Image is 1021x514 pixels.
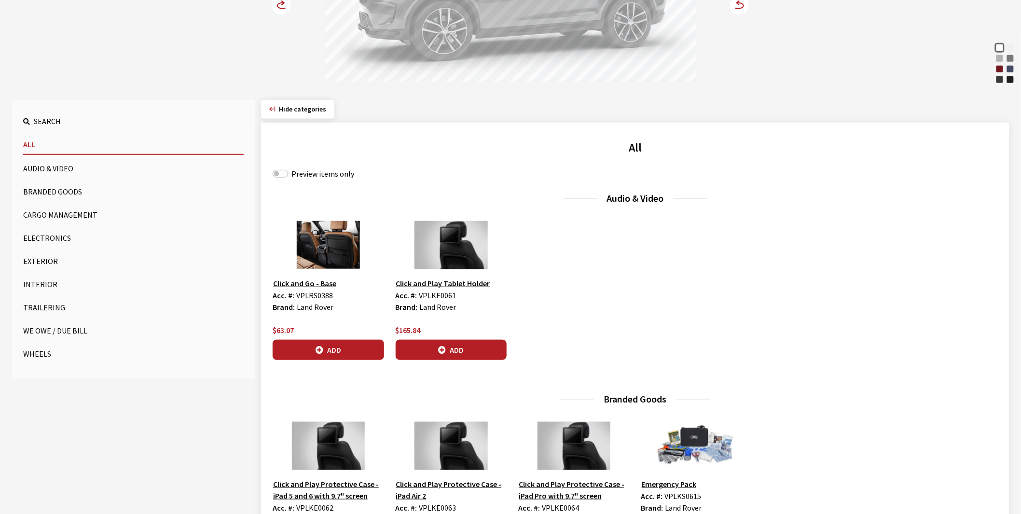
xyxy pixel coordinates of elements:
[641,502,663,514] label: Brand:
[23,182,244,201] button: Branded Goods
[273,340,384,360] button: Add
[273,325,294,335] span: $63.07
[396,325,421,335] span: $165.84
[995,75,1005,84] div: Carpathian Grey
[396,422,507,470] img: Image for Click and Play Protective Case - iPad Air 2
[23,228,244,248] button: Electronics
[396,290,417,301] label: Acc. #:
[665,503,702,513] span: Land Rover
[23,275,244,294] button: Interior
[273,301,295,313] label: Brand:
[396,301,418,313] label: Brand:
[273,478,384,502] button: Click and Play Protective Case - iPad 5 and 6 with 9.7" screen
[273,139,998,156] h2: All
[273,422,384,470] img: Image for Click and Play Protective Case - iPad 5 and 6 with 9.7&quot; screen
[273,221,384,269] img: Image for Click and Go - Base
[665,491,702,501] span: VPLKS0615
[1006,43,1015,53] div: Fuji White
[995,54,1005,63] div: Hakuba Silver
[279,105,326,113] span: Click to hide category section.
[23,251,244,271] button: Exterior
[23,135,244,155] button: All
[396,340,507,360] button: Add
[297,302,333,312] span: Land Rover
[641,478,697,490] button: Emergency Pack
[296,291,333,300] span: VPLRS0388
[420,302,456,312] span: Land Rover
[419,291,456,300] span: VPLKE0061
[995,43,1005,53] div: Ostuni Pearl White
[396,221,507,269] img: Image for Click and Play Tablet Holder
[273,290,294,301] label: Acc. #:
[273,392,998,406] h3: Branded Goods
[641,422,753,470] img: Image for Emergency Pack
[34,116,61,126] span: Search
[261,100,334,119] button: Hide categories
[396,502,417,514] label: Acc. #:
[518,478,630,502] button: Click and Play Protective Case - iPad Pro with 9.7" screen
[23,321,244,340] button: We Owe / Due Bill
[396,478,507,502] button: Click and Play Protective Case - iPad Air 2
[1006,64,1015,74] div: Varesine Blue
[273,502,294,514] label: Acc. #:
[518,502,540,514] label: Acc. #:
[273,191,998,206] h3: Audio & Video
[995,64,1005,74] div: Firenze Red
[273,277,337,290] button: Click and Go - Base
[641,490,663,502] label: Acc. #:
[542,503,579,513] span: VPLKE0064
[518,422,630,470] img: Image for Click and Play Protective Case - iPad Pro with 9.7&quot; screen
[419,503,456,513] span: VPLKE0063
[396,277,491,290] button: Click and Play Tablet Holder
[23,298,244,317] button: Trailering
[23,159,244,178] button: Audio & Video
[23,344,244,363] button: Wheels
[296,503,333,513] span: VPLKE0062
[23,205,244,224] button: Cargo Management
[1006,75,1015,84] div: Santorini Black
[1006,54,1015,63] div: Eiger Grey
[291,168,354,180] label: Preview items only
